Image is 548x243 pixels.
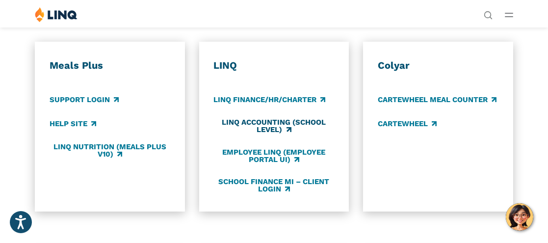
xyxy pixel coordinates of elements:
[506,203,533,231] button: Hello, have a question? Let’s chat.
[213,177,335,193] a: School Finance MI – Client Login
[50,118,96,129] a: Help Site
[213,118,335,135] a: LINQ Accounting (school level)
[50,94,119,105] a: Support Login
[378,118,437,129] a: CARTEWHEEL
[213,148,335,164] a: Employee LINQ (Employee Portal UI)
[213,59,335,72] h3: LINQ
[505,9,513,20] button: Open Main Menu
[50,142,171,159] a: LINQ Nutrition (Meals Plus v10)
[484,10,493,19] button: Open Search Bar
[35,7,78,22] img: LINQ | K‑12 Software
[378,59,499,72] h3: Colyar
[484,7,493,19] nav: Utility Navigation
[378,94,496,105] a: CARTEWHEEL Meal Counter
[50,59,171,72] h3: Meals Plus
[213,94,325,105] a: LINQ Finance/HR/Charter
